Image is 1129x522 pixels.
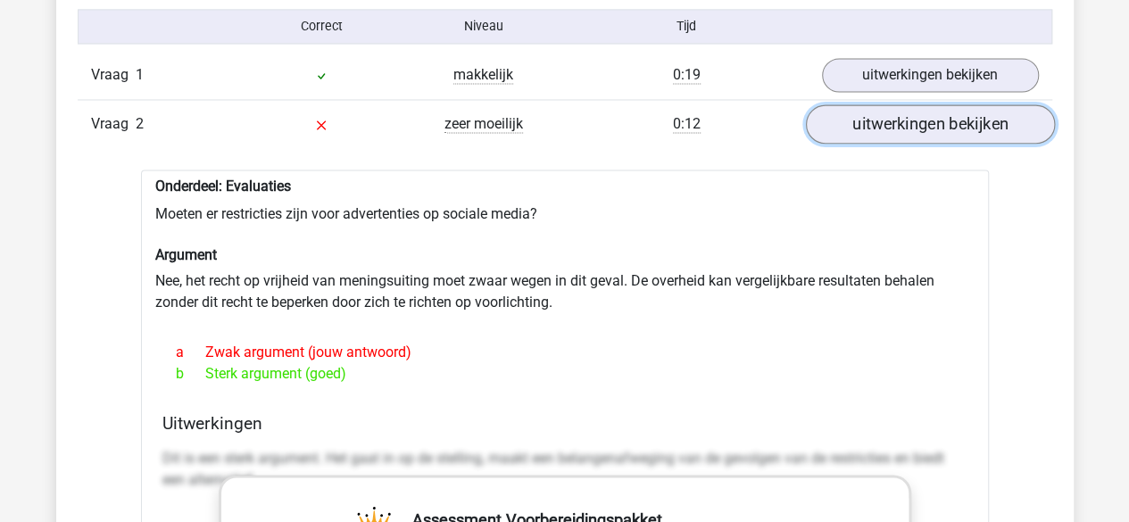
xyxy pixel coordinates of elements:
[91,64,136,86] span: Vraag
[176,362,205,384] span: b
[805,105,1054,145] a: uitwerkingen bekijken
[155,178,975,195] h6: Onderdeel: Evaluaties
[240,17,403,36] div: Correct
[176,341,205,362] span: a
[564,17,808,36] div: Tijd
[822,58,1039,92] a: uitwerkingen bekijken
[673,66,701,84] span: 0:19
[162,412,967,433] h4: Uitwerkingen
[162,447,967,490] p: Dit is een sterk argument. Het gaat in op de stelling, maakt een belangenafweging van de gevolgen...
[673,115,701,133] span: 0:12
[155,245,975,262] h6: Argument
[162,362,967,384] div: Sterk argument (goed)
[162,341,967,362] div: Zwak argument (jouw antwoord)
[444,115,523,133] span: zeer moeilijk
[136,115,144,132] span: 2
[136,66,144,83] span: 1
[403,17,565,36] div: Niveau
[91,113,136,135] span: Vraag
[453,66,513,84] span: makkelijk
